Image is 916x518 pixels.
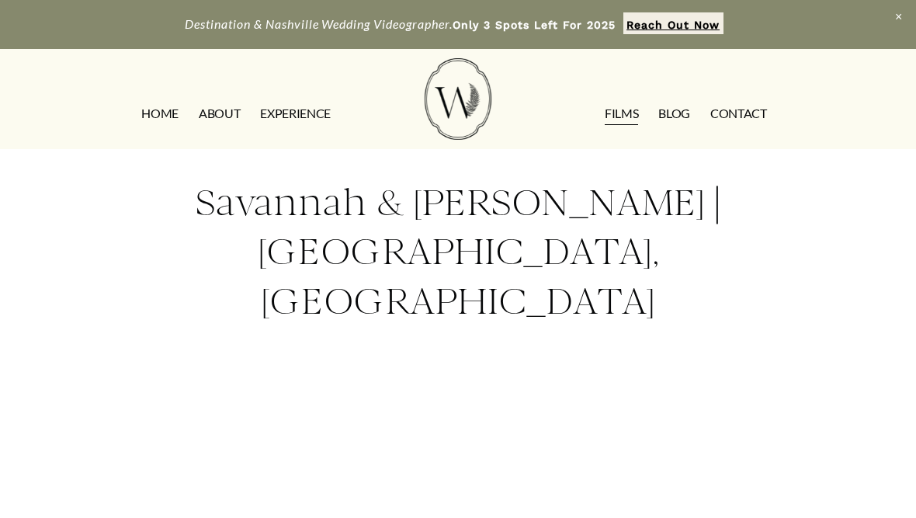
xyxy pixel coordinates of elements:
[106,179,810,326] h2: Savannah & [PERSON_NAME] | [GEOGRAPHIC_DATA], [GEOGRAPHIC_DATA]
[658,101,690,126] a: Blog
[141,101,179,126] a: HOME
[605,101,638,126] a: FILMS
[710,101,767,126] a: CONTACT
[425,58,491,140] img: Wild Fern Weddings
[623,12,723,34] a: Reach Out Now
[199,101,240,126] a: ABOUT
[626,19,720,31] strong: Reach Out Now
[260,101,331,126] a: EXPERIENCE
